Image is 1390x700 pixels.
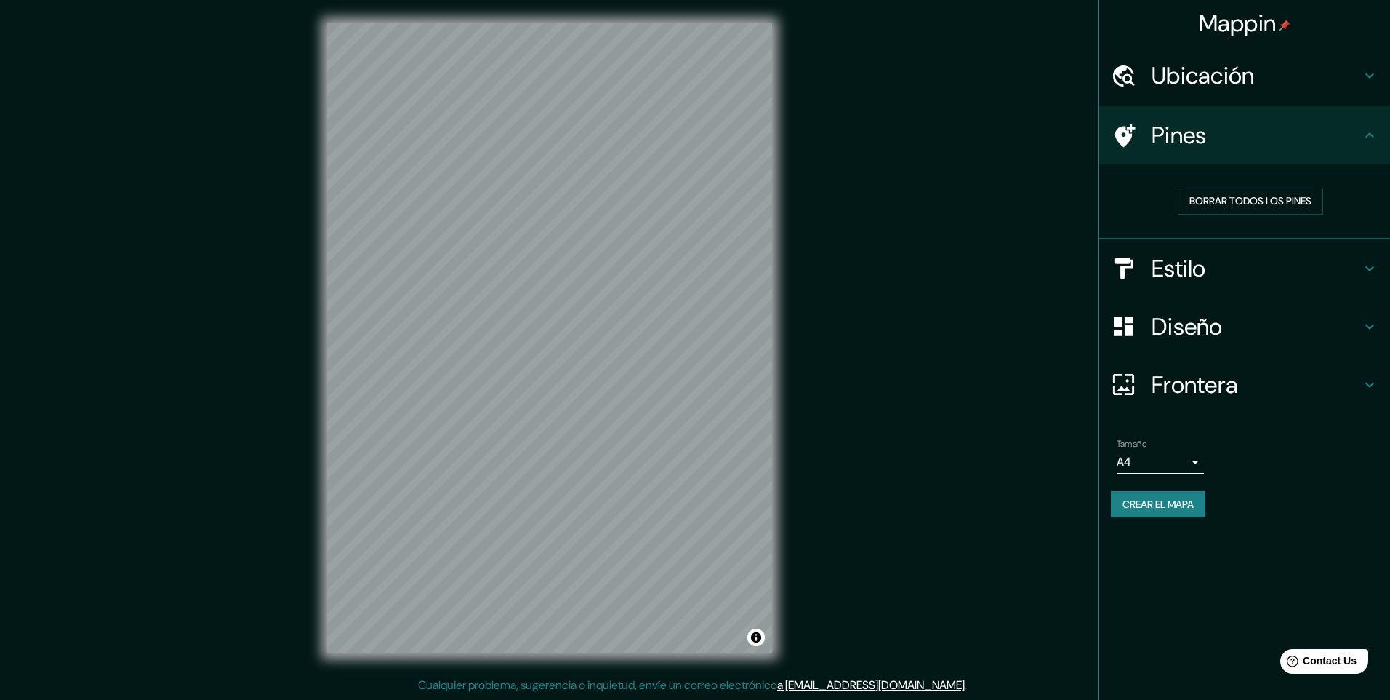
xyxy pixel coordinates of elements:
button: Borrar todos los pines [1178,188,1323,215]
div: . [967,677,969,694]
font: Mappin [1199,8,1277,39]
h4: Ubicación [1152,61,1361,90]
h4: Diseño [1152,312,1361,341]
div: Diseño [1099,298,1390,356]
font: Borrar todos los pines [1189,192,1311,210]
div: Frontera [1099,356,1390,414]
div: A4 [1117,450,1204,474]
label: Tamaño [1117,437,1146,450]
div: Ubicación [1099,47,1390,105]
iframe: Help widget launcher [1261,643,1374,684]
a: a [EMAIL_ADDRESS][DOMAIN_NAME] [777,677,965,693]
div: . [969,677,972,694]
button: Alternar atribución [747,629,765,646]
canvas: Mapa [327,23,772,653]
h4: Frontera [1152,370,1361,399]
div: Estilo [1099,239,1390,298]
font: Crear el mapa [1122,496,1194,514]
div: Pines [1099,106,1390,164]
h4: Estilo [1152,254,1361,283]
h4: Pines [1152,121,1361,150]
p: Cualquier problema, sugerencia o inquietud, envíe un correo electrónico . [418,677,967,694]
button: Crear el mapa [1111,491,1205,518]
img: pin-icon.png [1279,20,1290,31]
